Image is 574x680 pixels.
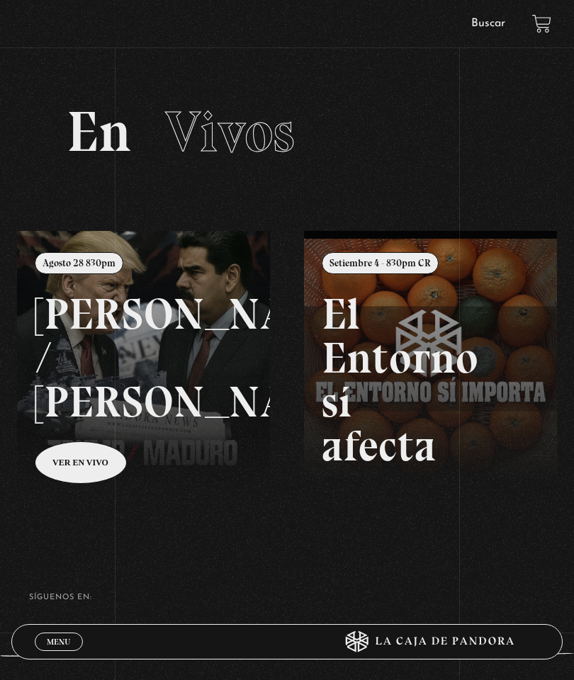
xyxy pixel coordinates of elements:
[42,650,75,659] span: Cerrar
[29,594,546,601] h4: SÍguenos en:
[67,103,507,160] h2: En
[471,18,505,29] a: Buscar
[47,637,70,646] span: Menu
[532,14,551,33] a: View your shopping cart
[165,98,295,166] span: Vivos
